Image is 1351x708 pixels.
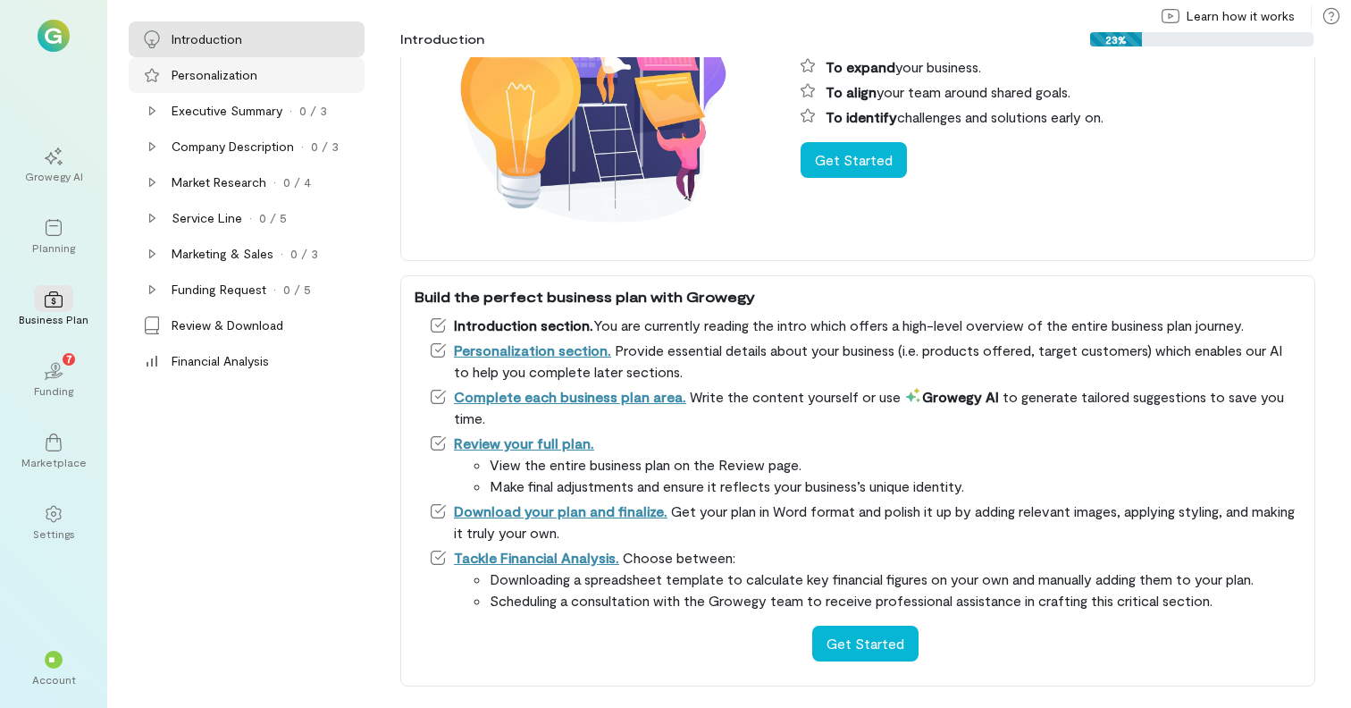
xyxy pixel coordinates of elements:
[454,434,594,451] a: Review your full plan.
[801,81,1301,103] li: your team around shared goals.
[826,83,877,100] span: To align
[283,281,311,299] div: 0 / 5
[429,386,1301,429] li: Write the content yourself or use to generate tailored suggestions to save you time.
[172,245,273,263] div: Marketing & Sales
[172,281,266,299] div: Funding Request
[172,30,242,48] div: Introduction
[812,626,919,662] button: Get Started
[21,276,86,341] a: Business Plan
[172,316,283,334] div: Review & Download
[490,454,1301,476] li: View the entire business plan on the Review page.
[454,316,593,333] span: Introduction section.
[801,56,1301,78] li: your business.
[249,209,252,227] div: ·
[904,388,999,405] span: Growegy AI
[21,348,86,412] a: Funding
[400,30,484,48] div: Introduction
[259,209,287,227] div: 0 / 5
[66,350,72,367] span: 7
[826,108,897,125] span: To identify
[415,286,1301,308] div: Build the perfect business plan with Growegy
[490,476,1301,497] li: Make final adjustments and ensure it reflects your business’s unique identity.
[299,102,327,120] div: 0 / 3
[429,547,1301,611] li: Choose between:
[490,569,1301,590] li: Downloading a spreadsheet template to calculate key financial figures on your own and manually ad...
[490,590,1301,611] li: Scheduling a consultation with the Growegy team to receive professional assistance in crafting th...
[281,245,283,263] div: ·
[454,341,611,358] a: Personalization section.
[19,312,88,326] div: Business Plan
[273,281,276,299] div: ·
[273,173,276,191] div: ·
[34,383,73,398] div: Funding
[32,672,76,687] div: Account
[454,502,667,519] a: Download your plan and finalize.
[33,527,75,541] div: Settings
[301,138,304,156] div: ·
[429,340,1301,383] li: Provide essential details about your business (i.e. products offered, target customers) which ena...
[311,138,339,156] div: 0 / 3
[32,240,75,255] div: Planning
[1187,7,1295,25] span: Learn how it works
[172,209,242,227] div: Service Line
[21,491,86,555] a: Settings
[172,352,269,370] div: Financial Analysis
[429,501,1301,544] li: Get your plan in Word format and polish it up by adding relevant images, applying styling, and ma...
[289,102,292,120] div: ·
[172,102,282,120] div: Executive Summary
[801,106,1301,128] li: challenges and solutions early on.
[172,173,266,191] div: Market Research
[826,58,895,75] span: To expand
[290,245,318,263] div: 0 / 3
[172,138,294,156] div: Company Description
[21,133,86,198] a: Growegy AI
[21,419,86,484] a: Marketplace
[801,142,907,178] button: Get Started
[21,455,87,469] div: Marketplace
[21,205,86,269] a: Planning
[172,66,257,84] div: Personalization
[283,173,311,191] div: 0 / 4
[454,549,619,566] a: Tackle Financial Analysis.
[429,315,1301,336] li: You are currently reading the intro which offers a high-level overview of the entire business pla...
[25,169,83,183] div: Growegy AI
[454,388,686,405] a: Complete each business plan area.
